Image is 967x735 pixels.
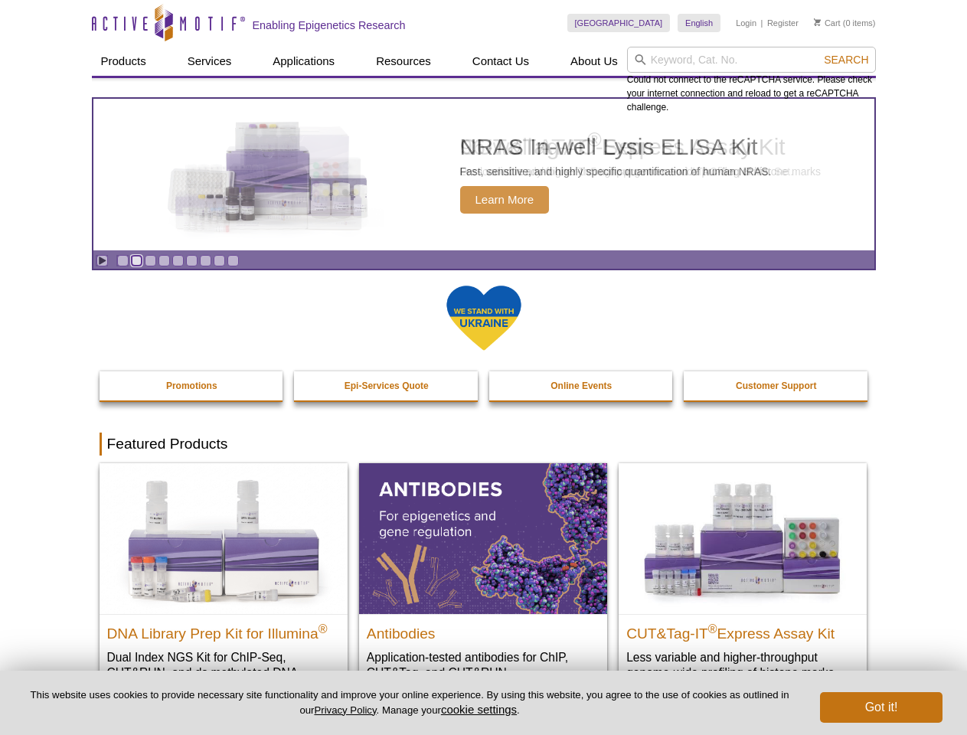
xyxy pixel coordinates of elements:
[200,255,211,266] a: Go to slide 7
[814,18,821,26] img: Your Cart
[460,186,550,214] span: Learn More
[460,165,772,178] p: Fast, sensitive, and highly specific quantification of human NRAS.
[100,371,285,400] a: Promotions
[820,692,942,723] button: Got it!
[319,622,328,635] sup: ®
[489,371,675,400] a: Online Events
[93,99,874,250] a: NRAS In-well Lysis ELISA Kit NRAS In-well Lysis ELISA Kit Fast, sensitive, and highly specific qu...
[117,255,129,266] a: Go to slide 1
[131,255,142,266] a: Go to slide 2
[460,136,772,158] h2: NRAS In-well Lysis ELISA Kit
[314,704,376,716] a: Privacy Policy
[253,18,406,32] h2: Enabling Epigenetics Research
[367,649,599,681] p: Application-tested antibodies for ChIP, CUT&Tag, and CUT&RUN.
[359,463,607,613] img: All Antibodies
[761,14,763,32] li: |
[359,463,607,695] a: All Antibodies Antibodies Application-tested antibodies for ChIP, CUT&Tag, and CUT&RUN.
[214,255,225,266] a: Go to slide 8
[178,47,241,76] a: Services
[100,463,348,710] a: DNA Library Prep Kit for Illumina DNA Library Prep Kit for Illumina® Dual Index NGS Kit for ChIP-...
[627,47,876,114] div: Could not connect to the reCAPTCHA service. Please check your internet connection and reload to g...
[227,255,239,266] a: Go to slide 9
[463,47,538,76] a: Contact Us
[158,255,170,266] a: Go to slide 4
[100,433,868,456] h2: Featured Products
[166,381,217,391] strong: Promotions
[550,381,612,391] strong: Online Events
[684,371,869,400] a: Customer Support
[814,18,841,28] a: Cart
[814,14,876,32] li: (0 items)
[824,54,868,66] span: Search
[619,463,867,695] a: CUT&Tag-IT® Express Assay Kit CUT&Tag-IT®Express Assay Kit Less variable and higher-throughput ge...
[678,14,720,32] a: English
[107,619,340,642] h2: DNA Library Prep Kit for Illumina
[367,619,599,642] h2: Antibodies
[708,622,717,635] sup: ®
[96,255,108,266] a: Toggle autoplay
[263,47,344,76] a: Applications
[819,53,873,67] button: Search
[626,649,859,681] p: Less variable and higher-throughput genome-wide profiling of histone marks​.
[767,18,799,28] a: Register
[345,381,429,391] strong: Epi-Services Quote
[736,18,756,28] a: Login
[145,255,156,266] a: Go to slide 3
[626,619,859,642] h2: CUT&Tag-IT Express Assay Kit
[367,47,440,76] a: Resources
[107,649,340,696] p: Dual Index NGS Kit for ChIP-Seq, CUT&RUN, and ds methylated DNA assays.
[186,255,198,266] a: Go to slide 6
[446,284,522,352] img: We Stand With Ukraine
[172,255,184,266] a: Go to slide 5
[154,122,384,227] img: NRAS In-well Lysis ELISA Kit
[92,47,155,76] a: Products
[619,463,867,613] img: CUT&Tag-IT® Express Assay Kit
[441,703,517,716] button: cookie settings
[100,463,348,613] img: DNA Library Prep Kit for Illumina
[567,14,671,32] a: [GEOGRAPHIC_DATA]
[561,47,627,76] a: About Us
[93,99,874,250] article: NRAS In-well Lysis ELISA Kit
[736,381,816,391] strong: Customer Support
[294,371,479,400] a: Epi-Services Quote
[627,47,876,73] input: Keyword, Cat. No.
[25,688,795,717] p: This website uses cookies to provide necessary site functionality and improve your online experie...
